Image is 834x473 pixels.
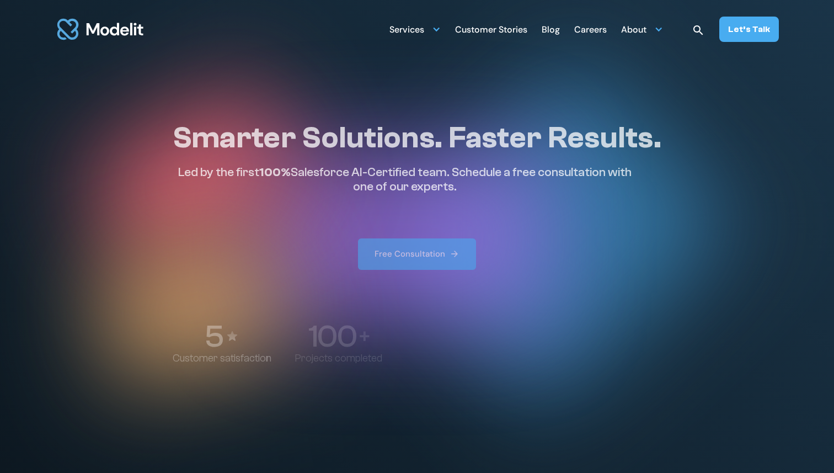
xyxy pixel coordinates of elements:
p: 100 [308,321,356,352]
img: Stars [226,329,239,343]
div: About [621,20,646,41]
div: Services [389,18,441,40]
span: 100% [259,165,291,179]
img: modelit logo [55,12,146,46]
a: Blog [542,18,560,40]
div: Careers [574,20,607,41]
a: Free Consultation [358,238,476,270]
h1: Smarter Solutions. Faster Results. [173,120,661,156]
a: Let’s Talk [719,17,779,42]
a: Careers [574,18,607,40]
p: Projects completed [295,352,382,365]
a: home [55,12,146,46]
a: Customer Stories [455,18,527,40]
div: Free Consultation [375,248,445,260]
p: Customer satisfaction [173,352,271,365]
div: Services [389,20,424,41]
img: Plus [360,331,370,341]
div: Blog [542,20,560,41]
div: About [621,18,663,40]
p: Led by the first Salesforce AI-Certified team. Schedule a free consultation with one of our experts. [173,165,637,194]
div: Customer Stories [455,20,527,41]
img: arrow right [450,249,459,259]
div: Let’s Talk [728,23,770,35]
p: 5 [205,321,222,352]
